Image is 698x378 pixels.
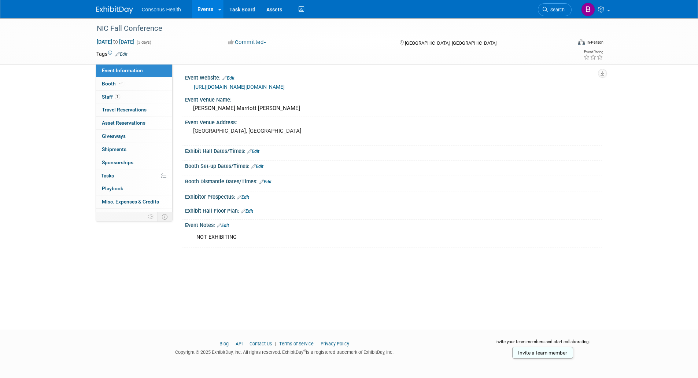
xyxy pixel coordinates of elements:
a: Edit [115,52,128,57]
a: Privacy Policy [321,341,349,346]
a: API [236,341,243,346]
span: Search [548,7,565,12]
a: Shipments [96,143,172,156]
div: Invite your team members and start collaborating: [484,339,602,350]
div: Event Notes: [185,220,602,229]
span: Asset Reservations [102,120,145,126]
a: Edit [259,179,272,184]
span: Staff [102,94,120,100]
a: Edit [237,195,249,200]
div: NOT EXHIBITING [191,230,521,245]
sup: ® [303,349,306,353]
a: Edit [217,223,229,228]
div: Exhibit Hall Floor Plan: [185,205,602,215]
td: Tags [96,50,128,58]
span: Playbook [102,186,123,191]
a: Search [538,3,572,16]
span: Shipments [102,146,126,152]
a: Edit [251,164,263,169]
img: ExhibitDay [96,6,133,14]
a: Edit [222,76,234,81]
div: Booth Set-up Dates/Times: [185,161,602,170]
span: (3 days) [136,40,151,45]
a: Invite a team member [512,347,573,359]
span: Giveaways [102,133,126,139]
a: Giveaways [96,130,172,143]
pre: [GEOGRAPHIC_DATA], [GEOGRAPHIC_DATA] [193,128,351,134]
span: | [315,341,320,346]
span: | [230,341,234,346]
a: Event Information [96,64,172,77]
a: Blog [219,341,229,346]
span: | [244,341,248,346]
a: Edit [247,149,259,154]
span: Travel Reservations [102,107,147,113]
span: 1 [115,94,120,99]
img: Format-Inperson.png [578,39,585,45]
span: Consonus Health [142,7,181,12]
span: Booth [102,81,124,87]
button: Committed [226,38,269,46]
div: Event Venue Name: [185,94,602,103]
div: Event Rating [583,50,603,54]
div: Event Format [528,38,604,49]
a: Edit [241,209,253,214]
a: [URL][DOMAIN_NAME][DOMAIN_NAME] [194,84,285,90]
span: [GEOGRAPHIC_DATA], [GEOGRAPHIC_DATA] [405,40,496,46]
a: Staff1 [96,91,172,103]
span: Misc. Expenses & Credits [102,199,159,205]
a: Asset Reservations [96,117,172,129]
img: Bridget Crane [581,3,595,16]
div: Event Venue Address: [185,117,602,126]
div: Exhibitor Prospectus: [185,191,602,201]
a: Travel Reservations [96,103,172,116]
td: Personalize Event Tab Strip [145,212,158,221]
a: Terms of Service [279,341,314,346]
div: [PERSON_NAME] Marriott [PERSON_NAME] [191,103,597,114]
td: Toggle Event Tabs [157,212,172,221]
div: Booth Dismantle Dates/Times: [185,176,602,186]
div: Event Website: [185,72,602,82]
i: Booth reservation complete [119,81,123,85]
div: Exhibit Hall Dates/Times: [185,146,602,155]
div: In-Person [586,40,603,45]
span: [DATE] [DATE] [96,38,135,45]
div: NIC Fall Conference [94,22,561,35]
div: Copyright © 2025 ExhibitDay, Inc. All rights reserved. ExhibitDay is a registered trademark of Ex... [96,347,473,356]
a: Booth [96,77,172,90]
span: | [273,341,278,346]
span: Event Information [102,67,143,73]
span: to [112,39,119,45]
span: Sponsorships [102,159,133,165]
a: Playbook [96,182,172,195]
a: Contact Us [250,341,272,346]
span: Tasks [101,173,114,179]
a: Misc. Expenses & Credits [96,195,172,208]
a: Tasks [96,169,172,182]
a: Sponsorships [96,156,172,169]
